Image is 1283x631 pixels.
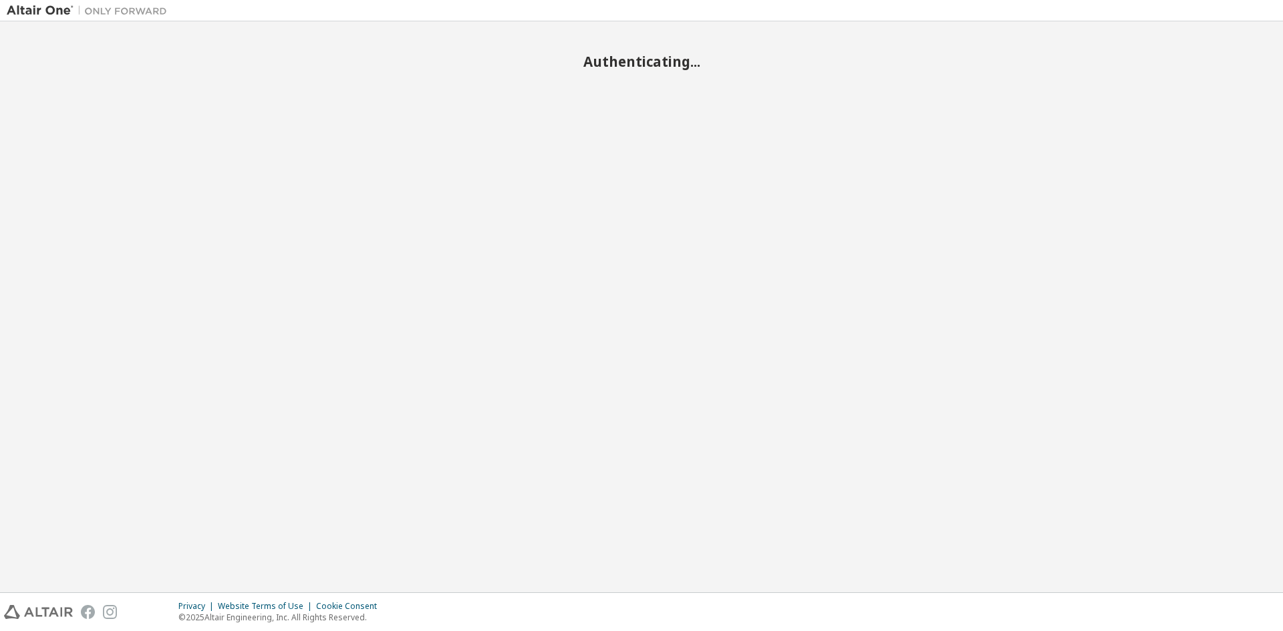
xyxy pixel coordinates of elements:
div: Privacy [178,601,218,612]
div: Website Terms of Use [218,601,316,612]
div: Cookie Consent [316,601,385,612]
img: Altair One [7,4,174,17]
h2: Authenticating... [7,53,1276,70]
img: facebook.svg [81,605,95,619]
p: © 2025 Altair Engineering, Inc. All Rights Reserved. [178,612,385,623]
img: instagram.svg [103,605,117,619]
img: altair_logo.svg [4,605,73,619]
